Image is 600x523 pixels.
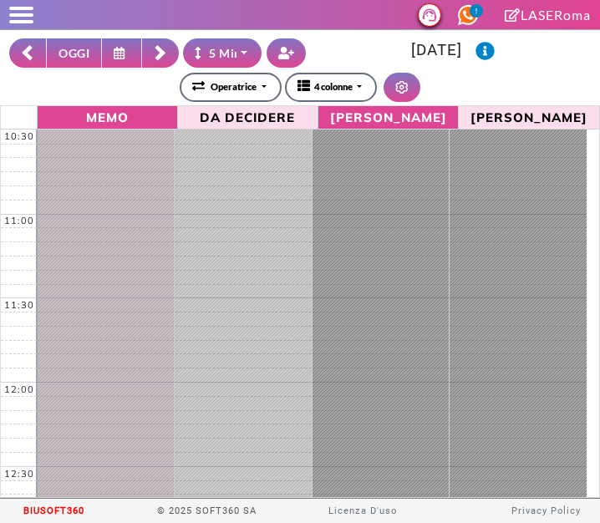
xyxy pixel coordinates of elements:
[182,108,313,125] span: Da Decidere
[46,38,102,68] button: OGGI
[1,215,38,226] div: 11:00
[195,44,257,62] div: 5 Minuti
[511,505,581,516] a: Privacy Policy
[505,7,591,23] a: LASERoma
[1,383,38,395] div: 12:00
[267,38,307,68] button: Crea nuovo contatto rapido
[1,468,38,480] div: 12:30
[42,108,173,125] span: Memo
[1,130,38,142] div: 10:30
[1,299,38,311] div: 11:30
[328,505,397,516] a: Licenza D'uso
[323,108,454,125] span: [PERSON_NAME]
[463,108,595,125] span: [PERSON_NAME]
[316,41,591,60] h3: [DATE]
[505,8,521,22] i: Clicca per andare alla pagina di firma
